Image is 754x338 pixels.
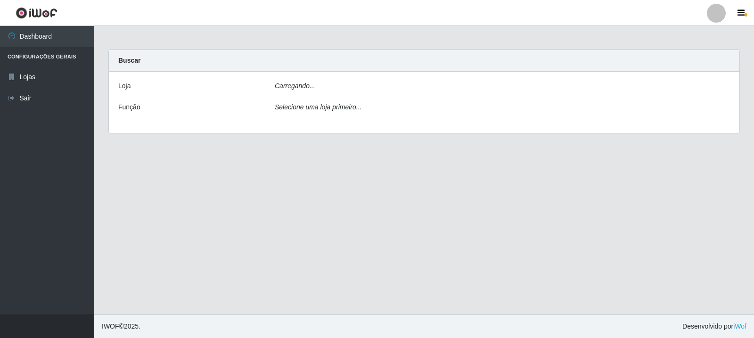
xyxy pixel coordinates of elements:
[118,102,140,112] label: Função
[275,103,361,111] i: Selecione uma loja primeiro...
[102,322,119,330] span: IWOF
[102,322,140,331] span: © 2025 .
[733,322,746,330] a: iWof
[118,81,131,91] label: Loja
[682,322,746,331] span: Desenvolvido por
[16,7,57,19] img: CoreUI Logo
[275,82,315,90] i: Carregando...
[118,57,140,64] strong: Buscar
